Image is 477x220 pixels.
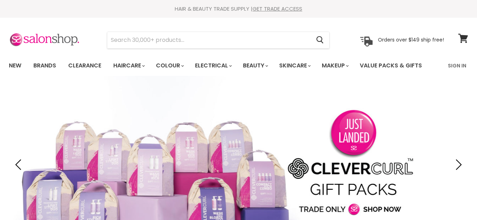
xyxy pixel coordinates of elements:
button: Previous [12,158,27,172]
a: Beauty [238,58,272,73]
a: Makeup [316,58,353,73]
input: Search [107,32,310,48]
ul: Main menu [4,55,435,76]
a: Sign In [444,58,471,73]
button: Search [310,32,329,48]
a: Clearance [63,58,107,73]
form: Product [107,32,330,49]
a: GET TRADE ACCESS [253,5,302,12]
p: Orders over $149 ship free! [378,37,444,43]
button: Next [450,158,465,172]
a: Electrical [190,58,236,73]
a: Brands [28,58,61,73]
a: Colour [151,58,188,73]
a: New [4,58,27,73]
a: Haircare [108,58,149,73]
a: Value Packs & Gifts [354,58,427,73]
a: Skincare [274,58,315,73]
